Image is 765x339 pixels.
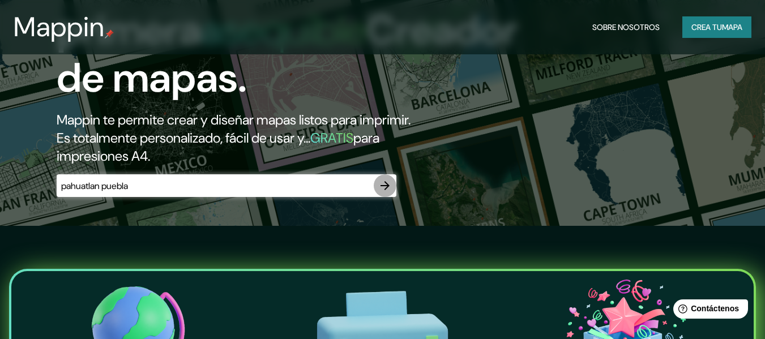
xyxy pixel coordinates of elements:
[664,295,753,327] iframe: Lanzador de widgets de ayuda
[57,129,310,147] font: Es totalmente personalizado, fácil de usar y...
[592,22,660,32] font: Sobre nosotros
[14,9,105,45] font: Mappin
[310,129,353,147] font: GRATIS
[722,22,742,32] font: mapa
[682,16,751,38] button: Crea tumapa
[691,22,722,32] font: Crea tu
[57,129,379,165] font: para impresiones A4.
[57,179,374,192] input: Elige tu lugar favorito
[105,29,114,38] img: pin de mapeo
[588,16,664,38] button: Sobre nosotros
[57,111,411,128] font: Mappin te permite crear y diseñar mapas listos para imprimir.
